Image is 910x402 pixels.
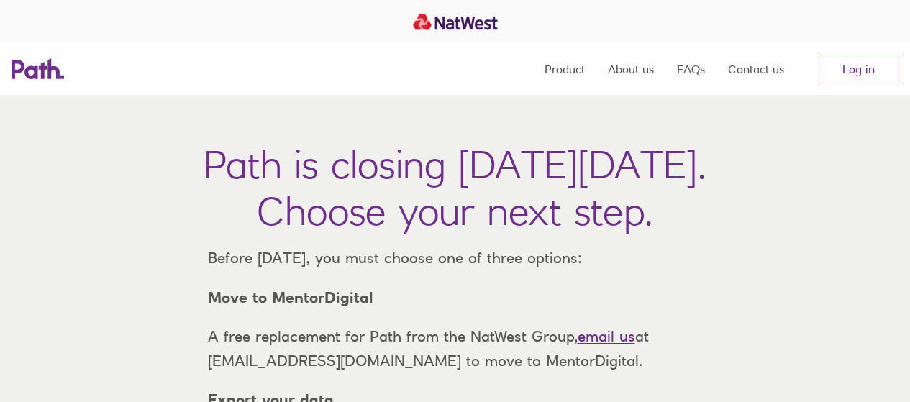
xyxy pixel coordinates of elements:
a: Log in [819,55,898,83]
a: Contact us [728,43,784,95]
h1: Path is closing [DATE][DATE]. Choose your next step. [204,141,706,234]
p: A free replacement for Path from the NatWest Group, at [EMAIL_ADDRESS][DOMAIN_NAME] to move to Me... [196,324,714,373]
a: FAQs [677,43,705,95]
p: Before [DATE], you must choose one of three options: [196,246,714,270]
strong: Move to MentorDigital [208,288,373,306]
a: Product [545,43,585,95]
a: About us [608,43,654,95]
a: email us [578,327,635,345]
